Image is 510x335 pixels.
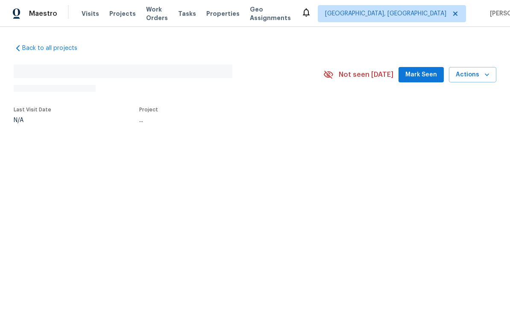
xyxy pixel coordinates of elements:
span: Projects [109,9,136,18]
span: Visits [82,9,99,18]
button: Mark Seen [399,67,444,83]
span: Actions [456,70,489,80]
span: Maestro [29,9,57,18]
span: Mark Seen [405,70,437,80]
span: Geo Assignments [250,5,291,22]
button: Actions [449,67,496,83]
span: Properties [206,9,240,18]
div: ... [139,117,303,123]
a: Back to all projects [14,44,96,52]
span: Work Orders [146,5,168,22]
span: Tasks [178,11,196,17]
span: Last Visit Date [14,107,51,112]
div: N/A [14,117,51,123]
span: [GEOGRAPHIC_DATA], [GEOGRAPHIC_DATA] [325,9,446,18]
span: Project [139,107,158,112]
span: Not seen [DATE] [339,70,393,79]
